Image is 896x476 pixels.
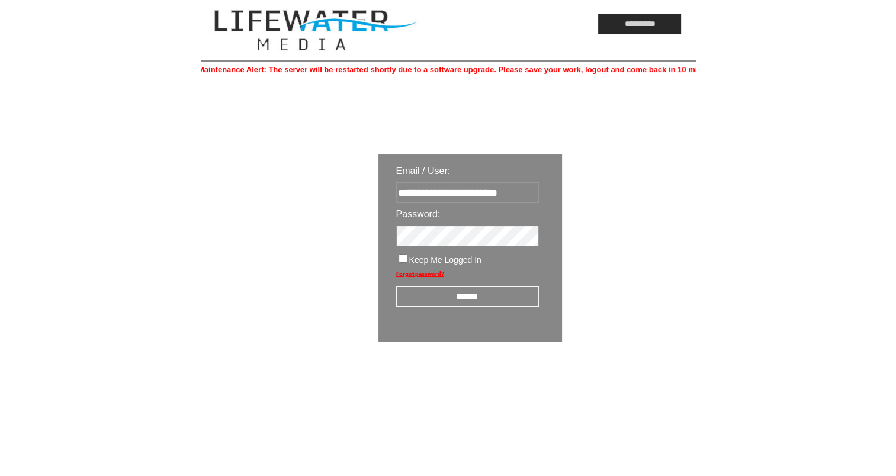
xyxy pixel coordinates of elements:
img: transparent.png [596,371,656,386]
marquee: Maintenance Alert: The server will be restarted shortly due to a software upgrade. Please save yo... [201,65,696,74]
span: Email / User: [396,166,451,176]
span: Password: [396,209,441,219]
span: Keep Me Logged In [409,255,481,265]
a: Forgot password? [396,271,444,277]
